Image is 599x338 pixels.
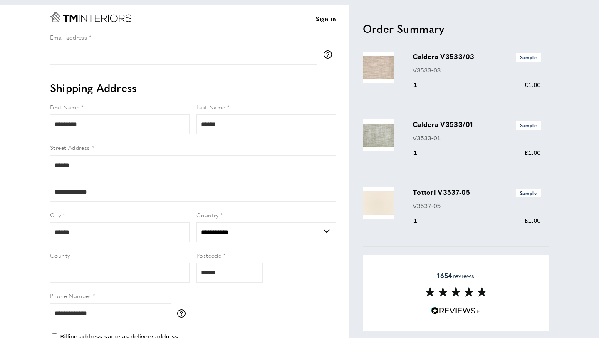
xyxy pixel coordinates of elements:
strong: 1654 [437,271,452,280]
span: Sample [516,121,541,129]
p: V3533-03 [413,65,541,75]
span: County [50,251,70,259]
h3: Tottori V3537-05 [413,187,541,197]
span: First Name [50,103,79,111]
p: V3533-01 [413,133,541,143]
a: Go to Home page [50,12,131,22]
div: 1 [413,216,429,226]
img: Caldera V3533/03 [363,52,394,83]
img: Caldera V3533/01 [363,119,394,151]
img: Reviews section [425,287,487,297]
h3: Caldera V3533/03 [413,52,541,62]
h2: Order Summary [363,21,549,36]
h2: Shipping Address [50,80,336,95]
span: Street Address [50,143,90,152]
p: V3537-05 [413,201,541,211]
img: Reviews.io 5 stars [431,307,481,315]
span: Last Name [196,103,225,111]
span: Sample [516,189,541,197]
span: £1.00 [525,81,541,88]
span: £1.00 [525,149,541,156]
button: More information [177,309,190,318]
span: Phone Number [50,291,91,300]
a: Sign in [316,14,336,24]
span: Email address [50,33,87,41]
img: Tottori V3537-05 [363,187,394,219]
span: £1.00 [525,217,541,224]
button: More information [324,50,336,59]
div: 1 [413,80,429,90]
div: 1 [413,148,429,158]
span: Sample [516,53,541,62]
span: Country [196,211,219,219]
span: Postcode [196,251,221,259]
span: reviews [437,271,474,280]
h3: Caldera V3533/01 [413,119,541,129]
span: City [50,211,61,219]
